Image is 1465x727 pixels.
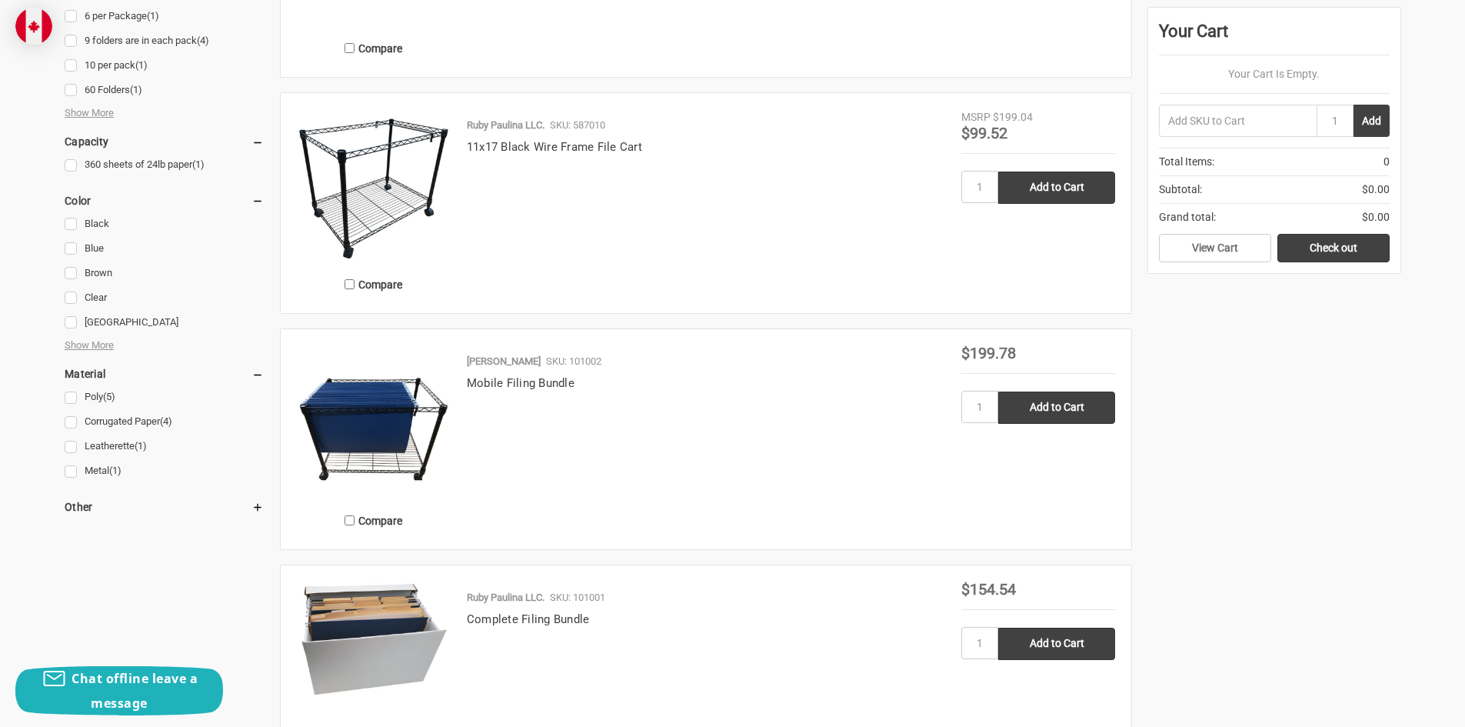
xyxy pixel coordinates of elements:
[65,412,264,432] a: Corrugated Paper
[1159,234,1271,263] a: View Cart
[65,132,264,151] h5: Capacity
[65,263,264,284] a: Brown
[998,392,1115,424] input: Add to Cart
[297,35,451,61] label: Compare
[130,84,142,95] span: (1)
[1338,685,1465,727] iframe: Google Customer Reviews
[65,312,264,333] a: [GEOGRAPHIC_DATA]
[993,111,1033,123] span: $199.04
[65,155,264,175] a: 360 sheets of 24lb paper
[160,415,172,427] span: (4)
[197,35,209,46] span: (4)
[1159,66,1390,82] p: Your Cart Is Empty.
[546,354,601,369] p: SKU: 101002
[1353,105,1390,137] button: Add
[65,288,264,308] a: Clear
[467,612,590,626] a: Complete Filing Bundle
[1159,209,1216,225] span: Grand total:
[65,6,264,27] a: 6 per Package
[1277,234,1390,263] a: Check out
[65,338,114,353] span: Show More
[467,140,642,154] a: 11x17 Black Wire Frame File Cart
[961,124,1007,142] span: $99.52
[961,344,1016,362] span: $199.78
[65,461,264,482] a: Metal
[65,387,264,408] a: Poly
[297,582,451,695] img: Complete Filing Bundle
[1159,154,1214,170] span: Total Items:
[65,192,264,210] h5: Color
[550,118,605,133] p: SKU: 587010
[65,55,264,76] a: 10 per pack
[297,109,451,263] img: 11x17 Black Wire Frame File Cart
[192,158,205,170] span: (1)
[109,465,122,476] span: (1)
[1159,18,1390,55] div: Your Cart
[998,628,1115,660] input: Add to Cart
[345,43,355,53] input: Compare
[998,172,1115,204] input: Add to Cart
[65,436,264,457] a: Leatherette
[467,354,541,369] p: [PERSON_NAME]
[65,498,264,516] h5: Other
[467,376,574,390] a: Mobile Filing Bundle
[297,345,451,499] img: Mobile Filing Bundle
[467,118,544,133] p: Ruby Paulina LLC.
[467,590,544,605] p: Ruby Paulina LLC.
[65,105,114,121] span: Show More
[1159,182,1202,198] span: Subtotal:
[65,80,264,101] a: 60 Folders
[961,109,991,125] div: MSRP
[135,59,148,71] span: (1)
[65,214,264,235] a: Black
[72,670,198,712] span: Chat offline leave a message
[135,440,147,452] span: (1)
[1383,154,1390,170] span: 0
[15,8,52,45] img: duty and tax information for Canada
[1159,105,1317,137] input: Add SKU to Cart
[103,391,115,402] span: (5)
[345,515,355,525] input: Compare
[65,31,264,52] a: 9 folders are in each pack
[550,590,605,605] p: SKU: 101001
[961,580,1016,599] span: $154.54
[297,508,451,533] label: Compare
[1362,182,1390,198] span: $0.00
[297,272,451,297] label: Compare
[65,365,264,383] h5: Material
[65,238,264,259] a: Blue
[147,10,159,22] span: (1)
[345,279,355,289] input: Compare
[15,666,223,715] button: Chat offline leave a message
[1362,209,1390,225] span: $0.00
